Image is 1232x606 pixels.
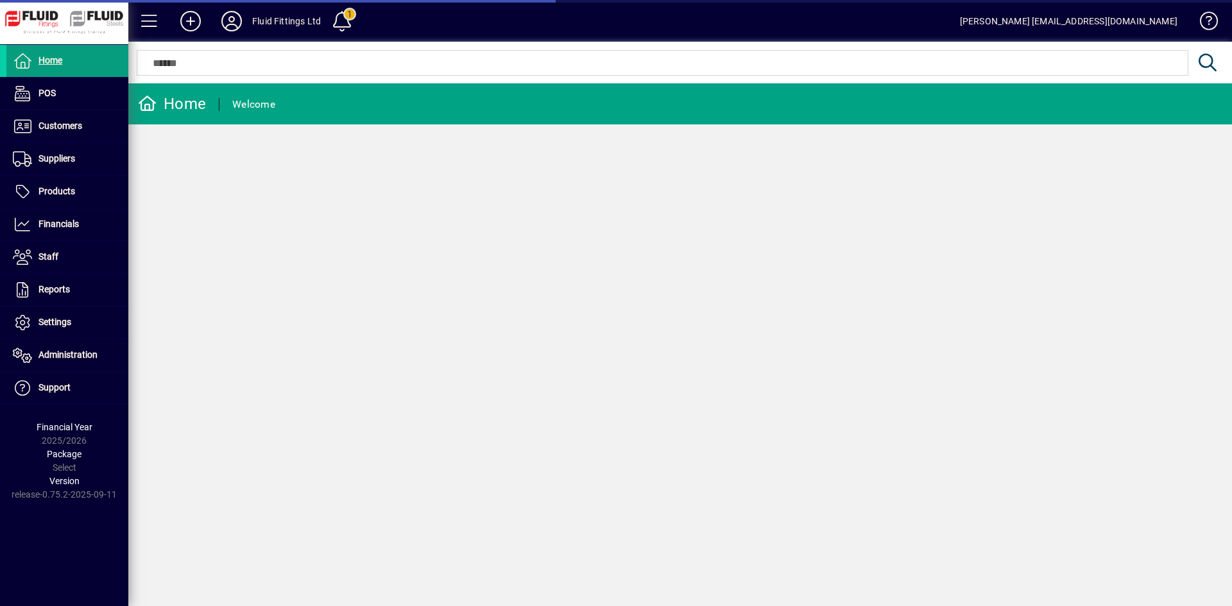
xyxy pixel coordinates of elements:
span: Support [38,382,71,392]
div: Fluid Fittings Ltd [252,11,321,31]
a: Support [6,372,128,404]
span: Staff [38,251,58,262]
span: POS [38,88,56,98]
a: Customers [6,110,128,142]
span: Financial Year [37,422,92,432]
a: Reports [6,274,128,306]
div: [PERSON_NAME] [EMAIL_ADDRESS][DOMAIN_NAME] [960,11,1177,31]
div: Welcome [232,94,275,115]
span: Products [38,186,75,196]
button: Add [170,10,211,33]
a: Financials [6,208,128,240]
span: Administration [38,349,98,360]
div: Home [138,94,206,114]
span: Customers [38,121,82,131]
a: Knowledge Base [1190,3,1216,44]
span: Package [47,449,81,459]
span: Reports [38,284,70,294]
span: Home [38,55,62,65]
a: POS [6,78,128,110]
span: Financials [38,219,79,229]
a: Suppliers [6,143,128,175]
a: Settings [6,307,128,339]
a: Administration [6,339,128,371]
span: Suppliers [38,153,75,164]
a: Staff [6,241,128,273]
a: Products [6,176,128,208]
span: Version [49,476,80,486]
span: Settings [38,317,71,327]
button: Profile [211,10,252,33]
